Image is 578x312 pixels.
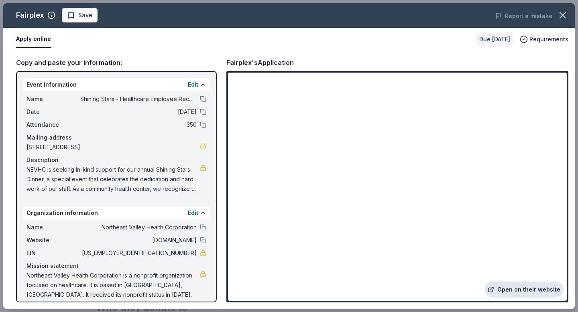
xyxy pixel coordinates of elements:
[78,10,92,20] span: Save
[26,261,206,271] div: Mission statement
[476,34,513,45] div: Due [DATE]
[188,208,198,218] button: Edit
[26,142,200,152] span: [STREET_ADDRESS]
[23,78,210,91] div: Event information
[26,94,80,104] span: Name
[26,155,206,165] div: Description
[80,107,197,117] span: [DATE]
[80,235,197,245] span: [DOMAIN_NAME]
[26,133,206,142] div: Mailing address
[16,31,51,48] button: Apply online
[495,11,552,21] button: Report a mistake
[26,120,80,130] span: Attendance
[188,80,198,89] button: Edit
[26,248,80,258] span: EIN
[26,165,200,194] span: NEVHC is seeking in-kind support for our annual Shining Stars Dinner, a special event that celebr...
[228,73,567,301] iframe: To enrich screen reader interactions, please activate Accessibility in Grammarly extension settings
[26,223,80,232] span: Name
[62,8,98,22] button: Save
[26,235,80,245] span: Website
[80,120,197,130] span: 350
[529,34,568,44] span: Requirements
[226,57,294,68] div: Fairplex's Application
[26,271,200,300] span: Northeast Valley Health Corporation is a nonprofit organization focused on healthcare. It is base...
[16,9,44,22] div: Fairplex
[16,57,217,68] div: Copy and paste your information:
[484,282,564,298] a: Open on their website
[80,223,197,232] span: Northeast Valley Health Corporation
[80,248,197,258] span: [US_EMPLOYER_IDENTIFICATION_NUMBER]
[520,34,568,44] button: Requirements
[26,107,80,117] span: Date
[23,207,210,219] div: Organization information
[80,94,197,104] span: Shining Stars - Healthcare Employee Recognition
